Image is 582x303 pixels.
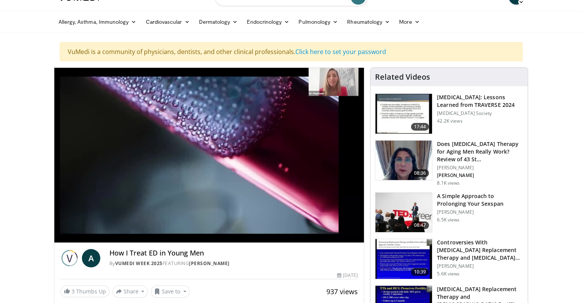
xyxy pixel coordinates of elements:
[141,14,194,29] a: Cardiovascular
[82,249,100,267] a: A
[437,263,523,269] p: [PERSON_NAME]
[112,285,148,298] button: Share
[194,14,243,29] a: Dermatology
[109,249,358,257] h4: How I Treat ED in Young Men
[395,14,424,29] a: More
[60,42,523,61] div: VuMedi is a community of physicians, dentists, and other clinical professionals.
[437,192,523,208] h3: A Simple Approach to Prolonging Your Sexspan
[437,209,523,215] p: [PERSON_NAME]
[411,221,429,229] span: 08:47
[437,110,523,116] p: [MEDICAL_DATA] Society
[375,239,432,279] img: 418933e4-fe1c-4c2e-be56-3ce3ec8efa3b.150x105_q85_crop-smart_upscale.jpg
[295,47,386,56] a: Click here to set your password
[375,239,523,279] a: 10:39 Controversies With [MEDICAL_DATA] Replacement Therapy and [MEDICAL_DATA] Can… [PERSON_NAME]...
[437,140,523,163] h3: Does [MEDICAL_DATA] Therapy for Aging Men Really Work? Review of 43 St…
[437,180,460,186] p: 8.1K views
[437,217,460,223] p: 6.5K views
[375,93,523,134] a: 17:44 [MEDICAL_DATA]: Lessons Learned from TRAVERSE 2024 [MEDICAL_DATA] Society 42.2K views
[375,141,432,180] img: 4d4bce34-7cbb-4531-8d0c-5308a71d9d6c.150x105_q85_crop-smart_upscale.jpg
[60,285,109,297] a: 3 Thumbs Up
[411,169,429,177] span: 08:36
[151,285,190,298] button: Save to
[189,260,230,267] a: [PERSON_NAME]
[375,94,432,134] img: 1317c62a-2f0d-4360-bee0-b1bff80fed3c.150x105_q85_crop-smart_upscale.jpg
[337,272,358,279] div: [DATE]
[411,123,429,131] span: 17:44
[326,287,358,296] span: 937 views
[437,271,460,277] p: 5.6K views
[242,14,294,29] a: Endocrinology
[115,260,163,267] a: Vumedi Week 2025
[437,172,523,179] p: [PERSON_NAME]
[375,193,432,233] img: c4bd4661-e278-4c34-863c-57c104f39734.150x105_q85_crop-smart_upscale.jpg
[294,14,342,29] a: Pulmonology
[109,260,358,267] div: By FEATURING
[437,93,523,109] h3: [MEDICAL_DATA]: Lessons Learned from TRAVERSE 2024
[342,14,395,29] a: Rheumatology
[411,268,429,276] span: 10:39
[60,249,79,267] img: Vumedi Week 2025
[375,192,523,233] a: 08:47 A Simple Approach to Prolonging Your Sexspan [PERSON_NAME] 6.5K views
[375,140,523,186] a: 08:36 Does [MEDICAL_DATA] Therapy for Aging Men Really Work? Review of 43 St… [PERSON_NAME] [PERS...
[437,118,462,124] p: 42.2K views
[437,165,523,171] p: [PERSON_NAME]
[54,14,141,29] a: Allergy, Asthma, Immunology
[54,68,364,243] video-js: Video Player
[375,72,430,82] h4: Related Videos
[72,288,75,295] span: 3
[437,239,523,262] h3: Controversies With [MEDICAL_DATA] Replacement Therapy and [MEDICAL_DATA] Can…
